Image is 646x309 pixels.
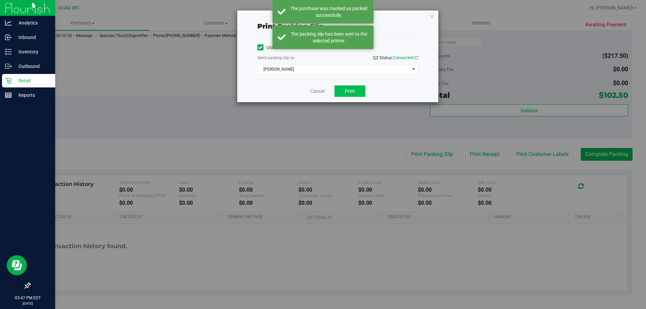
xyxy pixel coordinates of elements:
inline-svg: Inventory [5,48,12,55]
p: Inventory [12,48,52,56]
p: [DATE] [3,301,52,306]
span: [PERSON_NAME] [258,65,409,74]
label: Send packing-slip to: [257,55,295,61]
div: The packing slip has been sent to the selected printer. [289,31,368,44]
inline-svg: Analytics [5,20,12,26]
span: QZ Status: [373,55,418,60]
p: 03:47 PM EDT [3,295,52,301]
span: select [409,65,418,74]
p: Retail [12,77,52,85]
span: Connected [393,55,414,60]
inline-svg: Inbound [5,34,12,41]
div: The purchase was marked as packed successfully. [289,5,368,18]
label: Use network devices [257,44,309,51]
p: Inbound [12,33,52,41]
a: Cancel [310,88,324,95]
p: Analytics [12,19,52,27]
inline-svg: Reports [5,92,12,99]
iframe: Resource center [7,255,27,275]
span: Print packing-slip [257,22,324,30]
inline-svg: Outbound [5,63,12,70]
button: Print [334,85,365,97]
span: Print [345,88,355,94]
p: Reports [12,91,52,99]
p: Outbound [12,62,52,70]
inline-svg: Retail [5,77,12,84]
